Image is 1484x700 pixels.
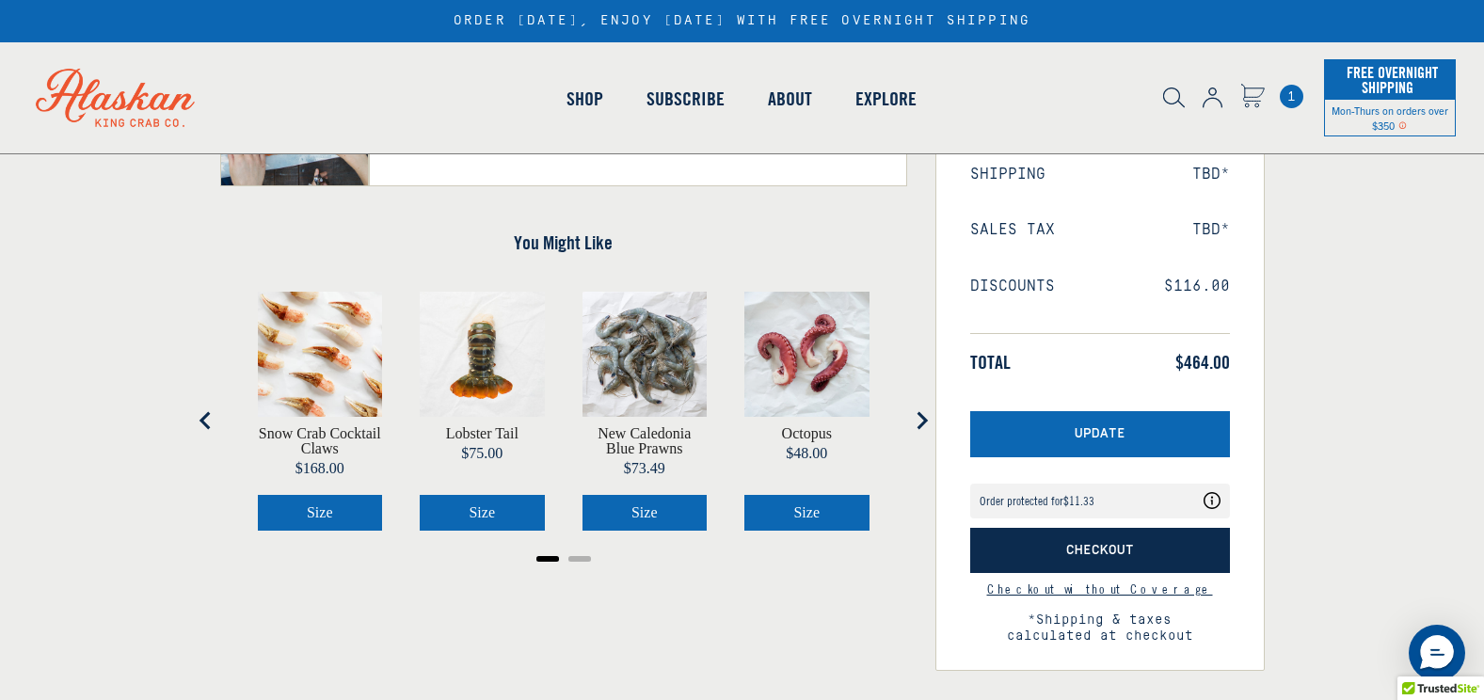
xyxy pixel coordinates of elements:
span: Shipping [970,166,1045,183]
a: Cart [1240,84,1265,111]
button: Checkout with Shipping Protection included for an additional fee as listed above [970,528,1230,574]
div: product [564,273,726,549]
button: Select Snow Crab Cocktail Claws size [258,495,383,531]
span: Free Overnight Shipping [1342,58,1438,102]
span: Size [631,504,658,520]
button: Go to last slide [187,402,225,439]
img: search [1163,87,1185,108]
span: $48.00 [786,445,827,461]
span: Size [469,504,495,520]
div: Coverage Options [970,484,1230,518]
span: Update [1075,426,1125,442]
button: Go to page 1 [536,556,559,562]
span: 1 [1280,85,1303,108]
span: Size [307,504,333,520]
a: About [746,45,834,152]
ul: Select a slide to show [220,549,907,565]
span: Shipping Notice Icon [1398,119,1407,132]
a: View Lobster Tail [446,426,519,441]
span: $116.00 [1164,278,1230,295]
a: Cart [1280,85,1303,108]
h4: You Might Like [220,231,907,254]
a: View Snow Crab Cocktail Claws [258,426,383,456]
a: Continue to checkout without Shipping Protection [987,581,1213,597]
div: product [239,273,402,549]
img: Alaskan King Crab Co. logo [9,42,221,153]
button: Select Lobster Tail size [420,495,545,531]
span: Discounts [970,278,1055,295]
div: product [726,273,888,549]
span: *Shipping & taxes calculated at checkout [970,596,1230,644]
button: Update [970,411,1230,457]
a: View Octopus [782,426,832,441]
button: Select Octopus size [744,495,870,531]
span: $168.00 [295,460,344,476]
div: product [401,273,564,549]
a: View New Caledonia Blue Prawns [582,426,708,456]
span: $464.00 [1175,351,1230,374]
button: Go to page 2 [568,556,591,562]
span: $73.49 [624,460,665,476]
a: Subscribe [625,45,746,152]
img: Lobster Tail [420,292,545,417]
img: Caledonia blue prawns on parchment paper [582,292,708,417]
a: Shop [545,45,625,152]
div: Messenger Dummy Widget [1409,625,1465,681]
div: route shipping protection selector element [970,474,1230,528]
div: Order protected for $11.33 [980,495,1094,507]
span: Mon-Thurs on orders over $350 [1332,103,1448,132]
div: ORDER [DATE], ENJOY [DATE] WITH FREE OVERNIGHT SHIPPING [454,13,1030,29]
button: Select New Caledonia Blue Prawns size [582,495,708,531]
span: Size [793,504,820,520]
img: Crab Claws [258,292,383,417]
img: account [1203,87,1222,108]
button: Next slide [902,402,940,439]
span: Sales Tax [970,221,1055,239]
span: $75.00 [461,445,503,461]
a: Explore [834,45,938,152]
span: Checkout [1066,543,1134,559]
img: Octopus on parchment paper. [744,292,870,417]
span: Total [970,351,1011,374]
